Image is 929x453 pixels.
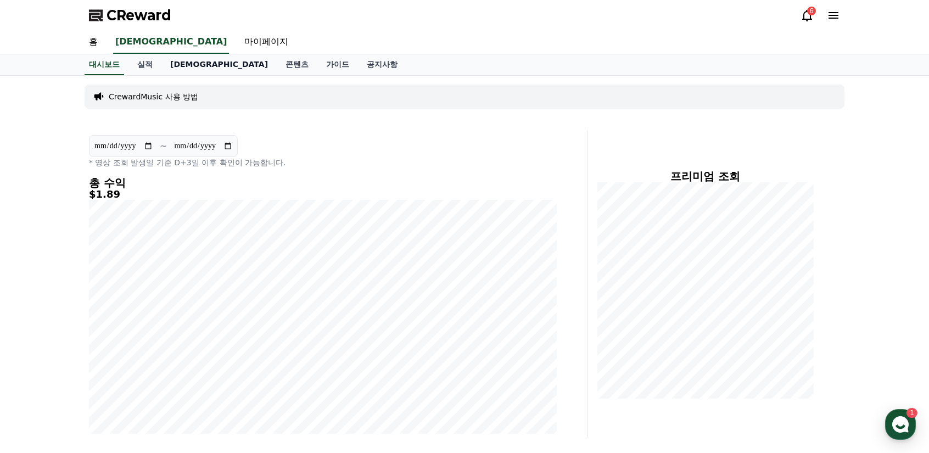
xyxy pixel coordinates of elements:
a: 마이페이지 [236,31,297,54]
a: CrewardMusic 사용 방법 [109,91,198,102]
a: [DEMOGRAPHIC_DATA] [161,54,277,75]
span: 홈 [35,365,41,373]
a: [DEMOGRAPHIC_DATA] [113,31,229,54]
a: 6 [801,9,814,22]
a: 홈 [3,348,72,376]
p: * 영상 조회 발생일 기준 D+3일 이후 확인이 가능합니다. [89,157,557,168]
a: CReward [89,7,171,24]
a: 1대화 [72,348,142,376]
a: 콘텐츠 [277,54,317,75]
p: ~ [160,139,167,153]
span: 설정 [170,365,183,373]
a: 공지사항 [358,54,406,75]
span: 1 [111,348,115,356]
a: 대시보드 [85,54,124,75]
a: 가이드 [317,54,358,75]
h4: 프리미엄 조회 [597,170,814,182]
span: CReward [107,7,171,24]
div: 6 [807,7,816,15]
a: 실적 [128,54,161,75]
h4: 총 수익 [89,177,557,189]
a: 홈 [80,31,107,54]
span: 대화 [100,365,114,374]
a: 설정 [142,348,211,376]
h5: $1.89 [89,189,557,200]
